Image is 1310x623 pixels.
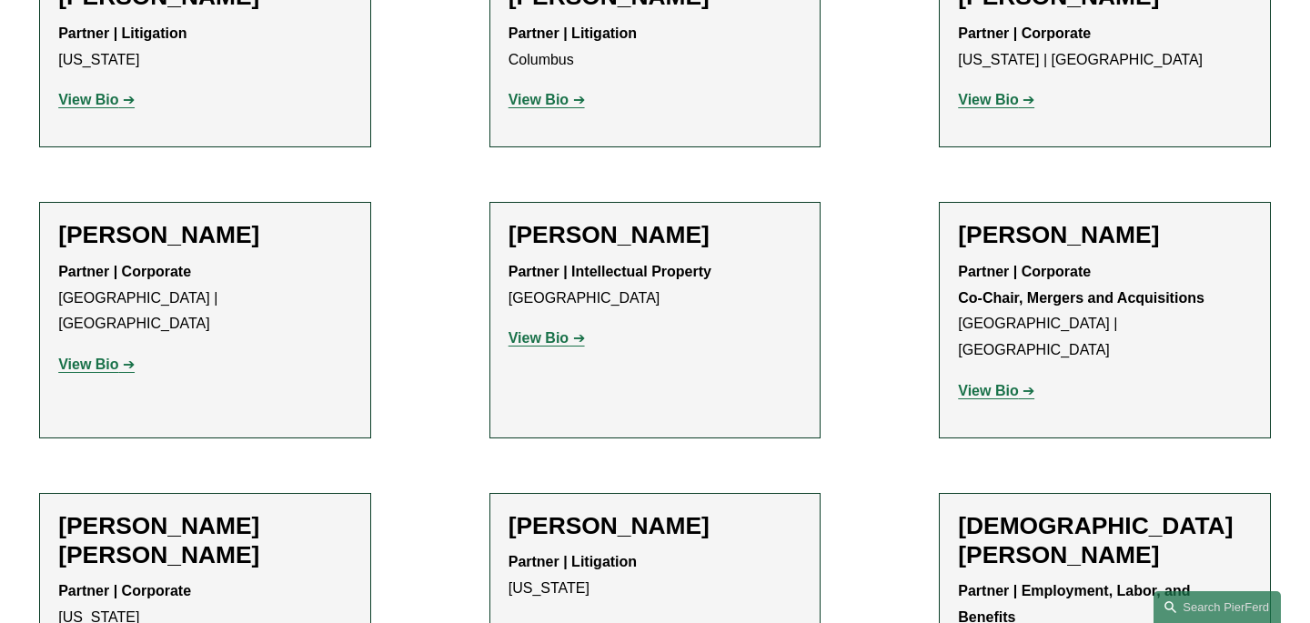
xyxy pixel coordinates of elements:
[509,25,637,41] strong: Partner | Litigation
[509,21,802,74] p: Columbus
[958,221,1252,250] h2: [PERSON_NAME]
[58,221,352,250] h2: [PERSON_NAME]
[958,92,1034,107] a: View Bio
[58,264,191,279] strong: Partner | Corporate
[58,259,352,337] p: [GEOGRAPHIC_DATA] | [GEOGRAPHIC_DATA]
[509,92,569,107] strong: View Bio
[509,512,802,541] h2: [PERSON_NAME]
[509,330,585,346] a: View Bio
[958,21,1252,74] p: [US_STATE] | [GEOGRAPHIC_DATA]
[958,512,1252,570] h2: [DEMOGRAPHIC_DATA][PERSON_NAME]
[509,221,802,250] h2: [PERSON_NAME]
[58,92,118,107] strong: View Bio
[509,549,802,602] p: [US_STATE]
[958,259,1252,364] p: [GEOGRAPHIC_DATA] | [GEOGRAPHIC_DATA]
[58,583,191,598] strong: Partner | Corporate
[58,357,118,372] strong: View Bio
[958,290,1204,306] strong: Co-Chair, Mergers and Acquisitions
[58,21,352,74] p: [US_STATE]
[58,512,352,570] h2: [PERSON_NAME] [PERSON_NAME]
[509,259,802,312] p: [GEOGRAPHIC_DATA]
[1154,591,1281,623] a: Search this site
[958,92,1018,107] strong: View Bio
[58,25,186,41] strong: Partner | Litigation
[958,383,1018,398] strong: View Bio
[58,357,135,372] a: View Bio
[958,25,1091,41] strong: Partner | Corporate
[509,92,585,107] a: View Bio
[509,554,637,569] strong: Partner | Litigation
[509,330,569,346] strong: View Bio
[958,383,1034,398] a: View Bio
[58,92,135,107] a: View Bio
[509,264,711,279] strong: Partner | Intellectual Property
[958,264,1091,279] strong: Partner | Corporate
